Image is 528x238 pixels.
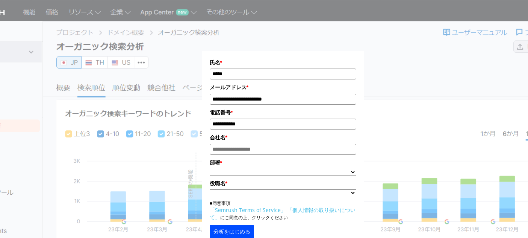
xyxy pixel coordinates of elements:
[210,206,356,221] a: 「個人情報の取り扱いについて」
[210,133,356,142] label: 会社名
[210,83,356,92] label: メールアドレス
[210,108,356,117] label: 電話番号
[210,179,356,188] label: 役職名
[210,58,356,67] label: 氏名
[210,159,356,167] label: 部署
[210,206,286,214] a: 「Semrush Terms of Service」
[210,200,356,221] p: ■同意事項 にご同意の上、クリックください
